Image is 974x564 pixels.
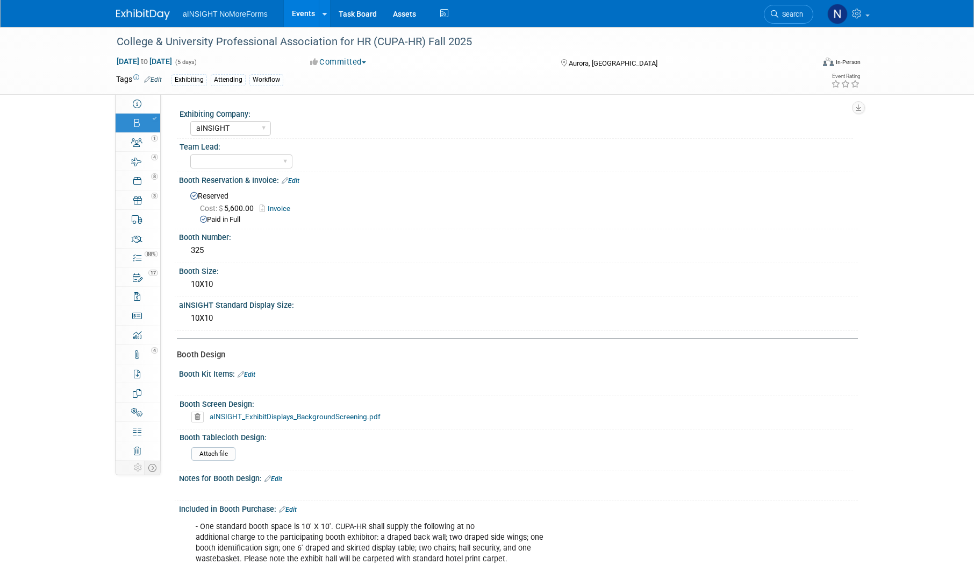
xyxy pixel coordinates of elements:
div: In-Person [835,58,861,66]
i: Booth reservation complete [153,116,156,121]
a: 4 [116,345,160,364]
div: Attending [211,74,246,86]
span: 17 [148,270,158,276]
div: Reserved [187,188,850,225]
span: 8 [151,173,158,180]
a: 4 [116,152,160,171]
a: 88% [116,249,160,267]
a: Edit [238,371,255,378]
span: 1 [151,135,158,142]
span: Aurora, [GEOGRAPHIC_DATA] [569,59,657,67]
div: 10X10 [187,310,850,327]
a: Search [764,5,813,24]
a: Edit [264,475,282,483]
img: ExhibitDay [116,9,170,20]
td: Tags [116,74,162,86]
a: Edit [282,177,299,185]
a: aINSIGHT_ExhibitDisplays_BackgroundScreening.pdf [210,412,381,421]
div: Booth Tablecloth Design: [180,429,853,443]
div: Exhibiting [171,74,207,86]
div: Booth Reservation & Invoice: [179,172,858,186]
span: 5,600.00 [200,204,258,213]
span: Search [778,10,803,18]
a: 8 [116,171,160,190]
span: [DATE] [DATE] [116,57,173,66]
img: Nichole Brown [827,4,848,24]
span: to [139,57,149,66]
div: Booth Size: [179,263,858,277]
span: 4 [151,154,158,160]
div: Booth Design [177,349,850,361]
div: Booth Number: [179,229,858,243]
div: Notes for Booth Design: [179,470,858,484]
div: College & University Professional Association for HR (CUPA-HR) Fall 2025 [113,32,797,52]
div: 325 [187,242,850,259]
div: aINSIGHT Standard Display Size: [179,297,858,311]
div: Paid in Full [200,215,850,225]
a: 1 [116,133,160,152]
div: Team Lead: [180,139,853,152]
img: Format-Inperson.png [823,58,834,66]
div: Booth Kit Items: [179,366,858,380]
a: 17 [116,267,160,286]
span: aINSIGHT NoMoreForms [183,10,268,18]
span: Cost: $ [200,204,224,213]
div: Event Format [750,56,861,72]
a: Invoice [260,205,296,213]
a: Edit [279,506,297,513]
div: Included in Booth Purchase: [179,501,858,515]
div: Booth Screen Design: [180,396,853,410]
a: Delete attachment? [191,413,208,421]
span: 4 [151,347,158,354]
div: Exhibiting Company: [180,106,853,119]
span: 3 [151,193,158,199]
button: Committed [306,57,370,68]
td: Personalize Event Tab Strip [132,461,145,475]
div: Workflow [249,74,283,86]
span: 88% [145,251,158,257]
a: Edit [144,76,162,83]
span: (5 days) [174,59,197,66]
div: 10X10 [187,276,850,293]
div: Event Rating [831,74,860,79]
td: Toggle Event Tabs [145,461,161,475]
a: 3 [116,191,160,209]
